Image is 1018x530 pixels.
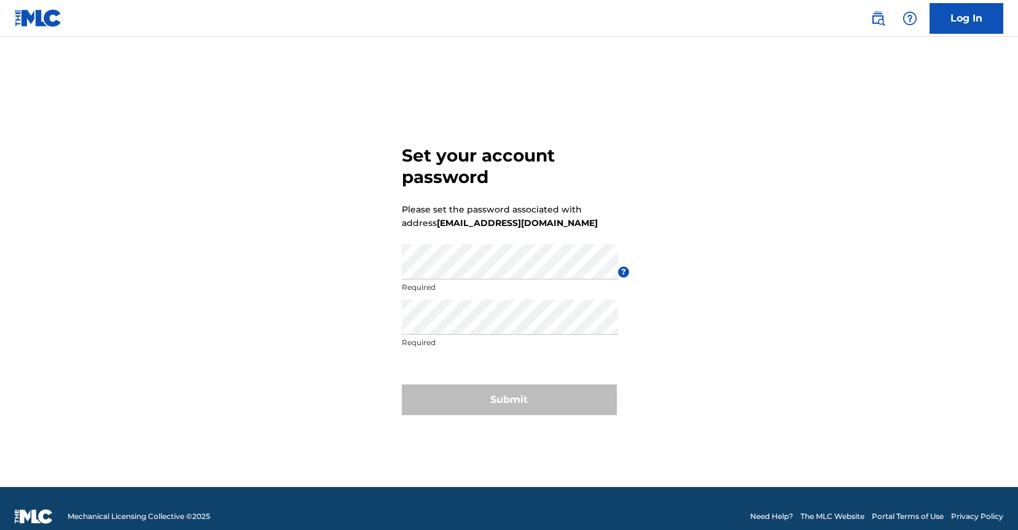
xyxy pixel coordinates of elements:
[951,511,1003,522] a: Privacy Policy
[750,511,793,522] a: Need Help?
[15,9,62,27] img: MLC Logo
[402,145,617,188] h3: Set your account password
[871,11,885,26] img: search
[437,217,598,228] strong: [EMAIL_ADDRESS][DOMAIN_NAME]
[898,6,922,31] div: Help
[402,203,598,230] p: Please set the password associated with address
[15,509,53,524] img: logo
[801,511,864,522] a: The MLC Website
[866,6,890,31] a: Public Search
[402,337,618,348] p: Required
[872,511,944,522] a: Portal Terms of Use
[930,3,1003,34] a: Log In
[618,267,629,278] span: ?
[68,511,210,522] span: Mechanical Licensing Collective © 2025
[402,282,618,293] p: Required
[902,11,917,26] img: help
